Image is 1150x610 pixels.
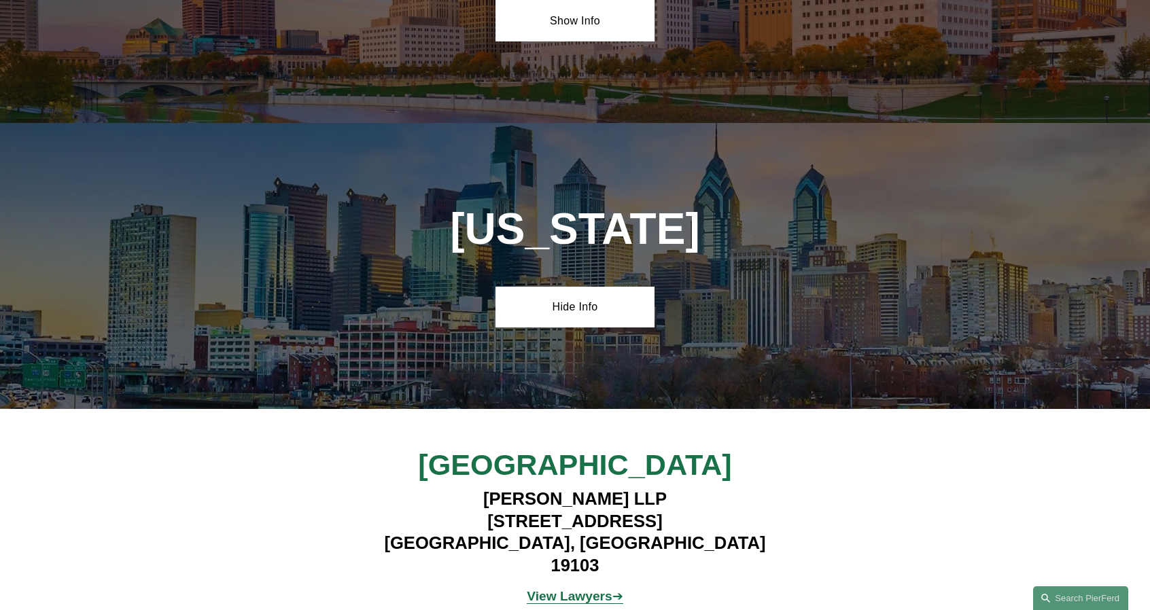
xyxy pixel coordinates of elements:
[1033,586,1128,610] a: Search this site
[495,287,654,327] a: Hide Info
[527,589,612,603] strong: View Lawyers
[418,448,731,481] span: [GEOGRAPHIC_DATA]
[527,589,623,603] a: View Lawyers➔
[377,488,773,576] h4: [PERSON_NAME] LLP [STREET_ADDRESS] [GEOGRAPHIC_DATA], [GEOGRAPHIC_DATA] 19103
[377,204,773,254] h1: [US_STATE]
[527,589,623,603] span: ➔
